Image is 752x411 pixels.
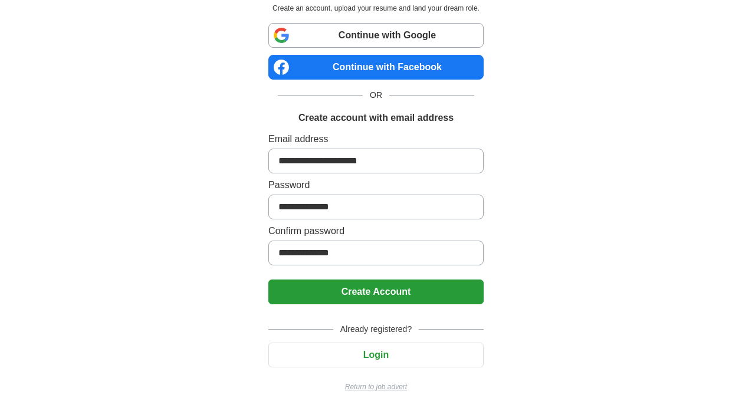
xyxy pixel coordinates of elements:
p: Create an account, upload your resume and land your dream role. [271,3,481,14]
a: Continue with Facebook [268,55,484,80]
label: Email address [268,132,484,146]
button: Create Account [268,280,484,304]
a: Login [268,350,484,360]
span: OR [363,89,389,101]
button: Login [268,343,484,367]
a: Return to job advert [268,382,484,392]
label: Password [268,178,484,192]
label: Confirm password [268,224,484,238]
a: Continue with Google [268,23,484,48]
h1: Create account with email address [298,111,454,125]
span: Already registered? [333,323,419,336]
